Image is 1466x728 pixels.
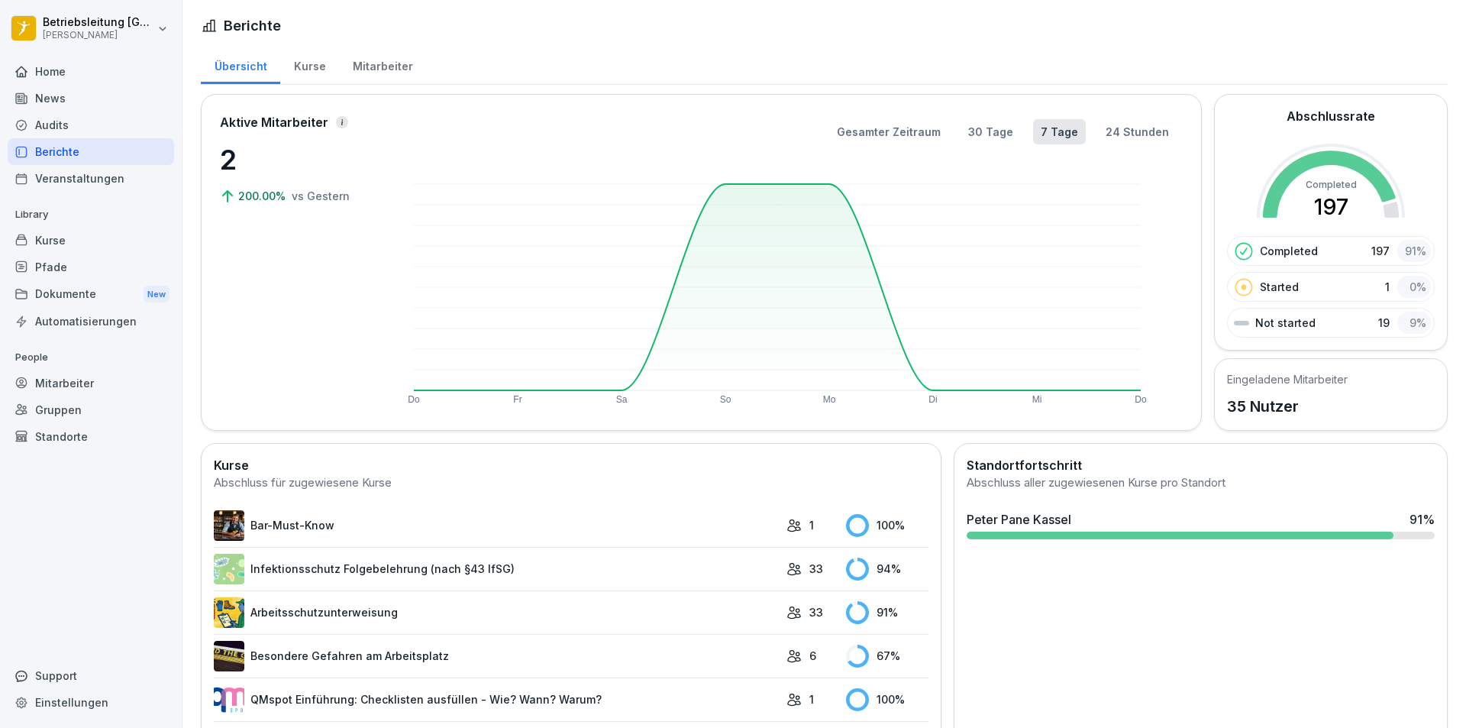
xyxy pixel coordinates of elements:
text: Di [928,394,937,405]
a: Gruppen [8,396,174,423]
a: Audits [8,112,174,138]
h2: Abschlussrate [1287,107,1375,125]
p: Completed [1260,243,1318,259]
a: Veranstaltungen [8,165,174,192]
p: 1 [809,517,814,533]
p: 2 [220,139,373,180]
a: Peter Pane Kassel91% [961,504,1441,545]
img: zq4t51x0wy87l3xh8s87q7rq.png [214,641,244,671]
a: Arbeitsschutzunterweisung [214,597,779,628]
text: Do [1135,394,1147,405]
p: Library [8,202,174,227]
a: Pfade [8,254,174,280]
a: Standorte [8,423,174,450]
div: 94 % [846,558,928,581]
p: Not started [1255,315,1316,331]
div: Peter Pane Kassel [967,510,1071,529]
text: So [720,394,731,405]
a: Mitarbeiter [8,370,174,396]
div: 91 % [1409,510,1435,529]
a: Infektionsschutz Folgebelehrung (nach §43 IfSG) [214,554,779,584]
a: Übersicht [201,45,280,84]
p: Betriebsleitung [GEOGRAPHIC_DATA] [43,16,154,29]
a: DokumenteNew [8,280,174,309]
button: 7 Tage [1033,119,1086,144]
p: Aktive Mitarbeiter [220,113,328,131]
img: bgsrfyvhdm6180ponve2jajk.png [214,597,244,628]
a: Kurse [280,45,339,84]
a: Mitarbeiter [339,45,426,84]
a: Besondere Gefahren am Arbeitsplatz [214,641,779,671]
text: Fr [513,394,521,405]
p: 197 [1371,243,1390,259]
h2: Standortfortschritt [967,456,1435,474]
button: 24 Stunden [1098,119,1177,144]
text: Mi [1032,394,1042,405]
a: Home [8,58,174,85]
h1: Berichte [224,15,281,36]
text: Mo [823,394,836,405]
p: 6 [809,648,816,664]
p: vs Gestern [292,188,350,204]
text: Sa [616,394,628,405]
a: Berichte [8,138,174,165]
div: New [144,286,170,303]
div: 100 % [846,688,928,711]
p: 1 [809,691,814,707]
p: 19 [1378,315,1390,331]
img: tgff07aey9ahi6f4hltuk21p.png [214,554,244,584]
a: Einstellungen [8,689,174,716]
a: Automatisierungen [8,308,174,335]
img: avw4yih0pjczq94wjribdn74.png [214,510,244,541]
button: 30 Tage [961,119,1021,144]
a: News [8,85,174,112]
p: 1 [1385,279,1390,295]
div: 91 % [846,601,928,624]
a: Kurse [8,227,174,254]
p: 33 [809,561,823,577]
a: QMspot Einführung: Checklisten ausfüllen - Wie? Wann? Warum? [214,684,779,715]
div: 67 % [846,645,928,668]
p: People [8,345,174,370]
div: Dokumente [8,280,174,309]
p: 33 [809,604,823,620]
img: rsy9vu330m0sw5op77geq2rv.png [214,684,244,715]
a: Bar-Must-Know [214,510,779,541]
div: Abschluss aller zugewiesenen Kurse pro Standort [967,474,1435,492]
div: Abschluss für zugewiesene Kurse [214,474,928,492]
p: [PERSON_NAME] [43,30,154,40]
text: Do [408,394,420,405]
div: 91 % [1397,240,1431,262]
h2: Kurse [214,456,928,474]
div: Support [8,662,174,689]
button: Gesamter Zeitraum [829,119,948,144]
p: Started [1260,279,1299,295]
h5: Eingeladene Mitarbeiter [1227,371,1348,387]
div: 9 % [1397,312,1431,334]
p: 35 Nutzer [1227,395,1348,418]
div: 100 % [846,514,928,537]
div: 0 % [1397,276,1431,298]
p: 200.00% [238,188,289,204]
